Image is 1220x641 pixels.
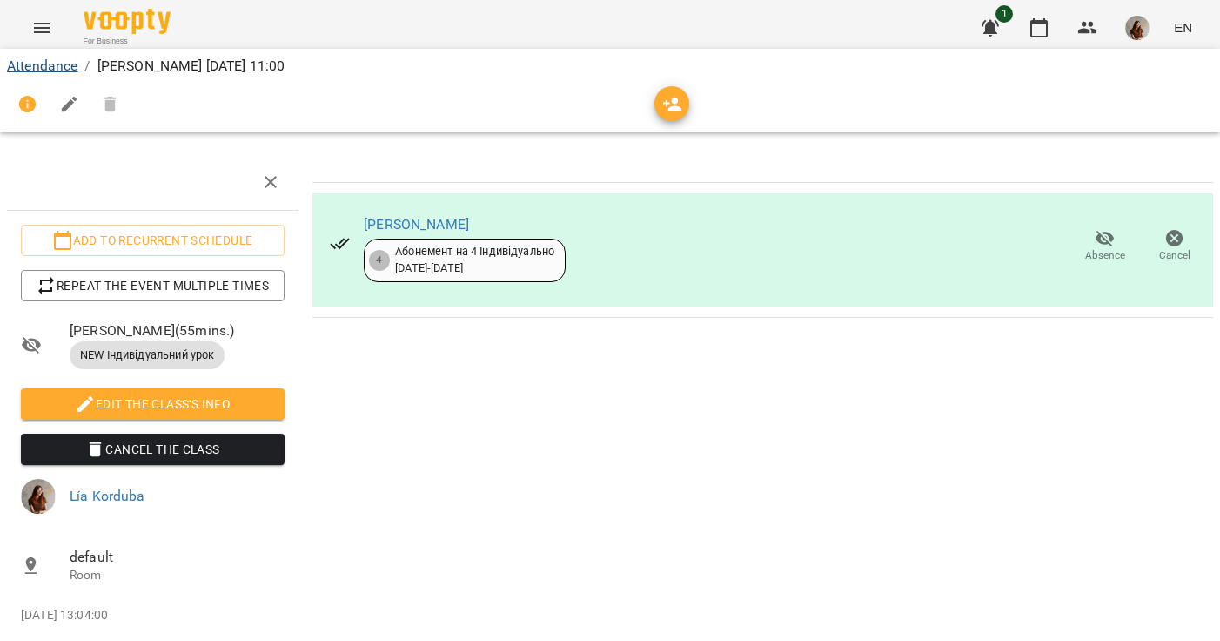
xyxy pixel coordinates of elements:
img: 3ce433daf340da6b7c5881d4c37f3cdb.png [21,479,56,514]
span: EN [1174,18,1192,37]
button: Menu [21,7,63,49]
span: default [70,547,285,568]
span: [PERSON_NAME] ( 55 mins. ) [70,320,285,341]
span: Add to recurrent schedule [35,230,271,251]
button: Cancel the class [21,434,285,465]
span: Cancel [1159,248,1190,263]
p: [DATE] 13:04:00 [21,607,285,624]
span: For Business [84,36,171,47]
p: Room [70,567,285,584]
span: Repeat the event multiple times [35,275,271,296]
button: Repeat the event multiple times [21,270,285,301]
button: Cancel [1140,222,1210,271]
p: [PERSON_NAME] [DATE] 11:00 [97,56,285,77]
div: Абонемент на 4 Індивідуально [DATE] - [DATE] [395,244,554,276]
button: EN [1167,11,1199,44]
span: NEW Індивідуальний урок [70,347,225,363]
span: 1 [995,5,1013,23]
span: Edit the class's Info [35,394,271,415]
button: Edit the class's Info [21,388,285,420]
a: [PERSON_NAME] [364,216,469,233]
button: Absence [1070,222,1140,271]
a: Lía Korduba [70,488,145,504]
span: Absence [1085,248,1125,263]
li: / [84,56,90,77]
nav: breadcrumb [7,56,1213,77]
div: 4 [369,250,390,271]
button: Add to recurrent schedule [21,225,285,256]
img: Voopty Logo [84,9,171,34]
a: Attendance [7,57,77,74]
span: Cancel the class [35,439,271,460]
img: 3ce433daf340da6b7c5881d4c37f3cdb.png [1125,16,1150,40]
